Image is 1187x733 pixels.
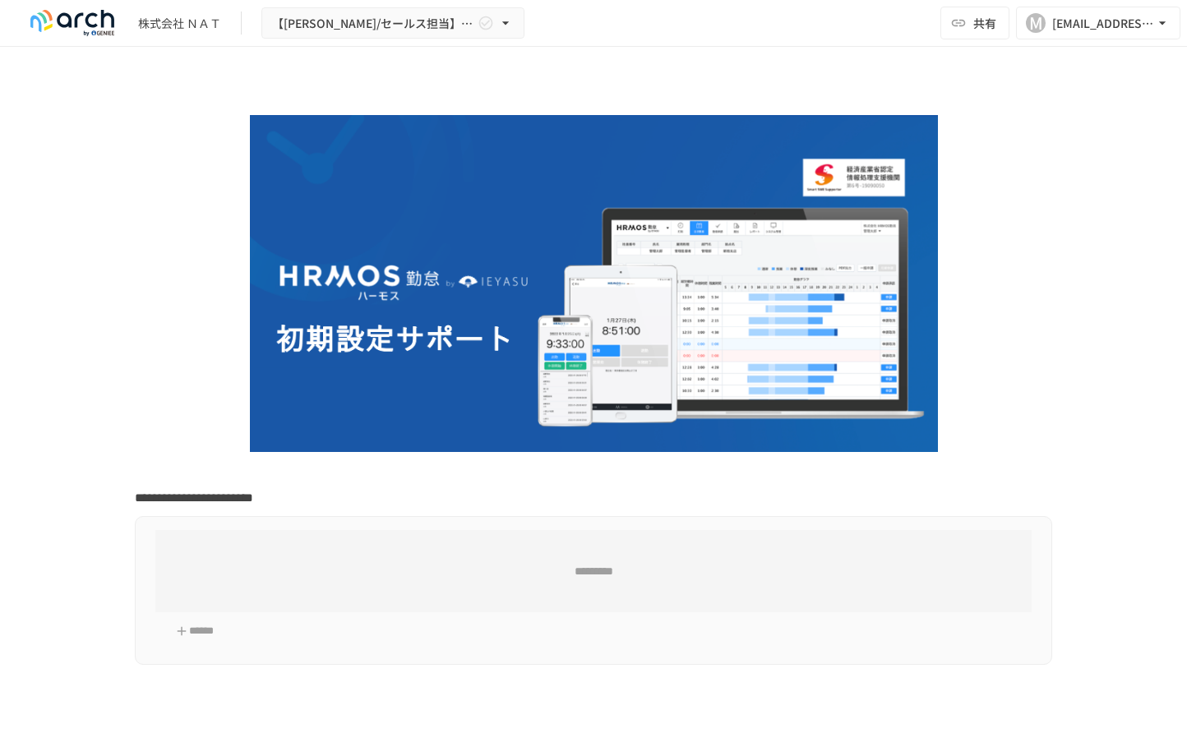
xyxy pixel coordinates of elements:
div: [EMAIL_ADDRESS][DOMAIN_NAME] [1052,13,1154,34]
div: M [1026,13,1046,33]
button: 【[PERSON_NAME]/セールス担当】株式会社ＮＡＴ様_初期設定サポート [261,7,524,39]
div: 株式会社 ＮＡＴ [138,15,221,32]
button: M[EMAIL_ADDRESS][DOMAIN_NAME] [1016,7,1180,39]
img: logo-default@2x-9cf2c760.svg [20,10,125,36]
button: 共有 [940,7,1009,39]
span: 【[PERSON_NAME]/セールス担当】株式会社ＮＡＴ様_初期設定サポート [272,13,474,34]
span: 共有 [973,14,996,32]
img: GdztLVQAPnGLORo409ZpmnRQckwtTrMz8aHIKJZF2AQ [250,115,938,452]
